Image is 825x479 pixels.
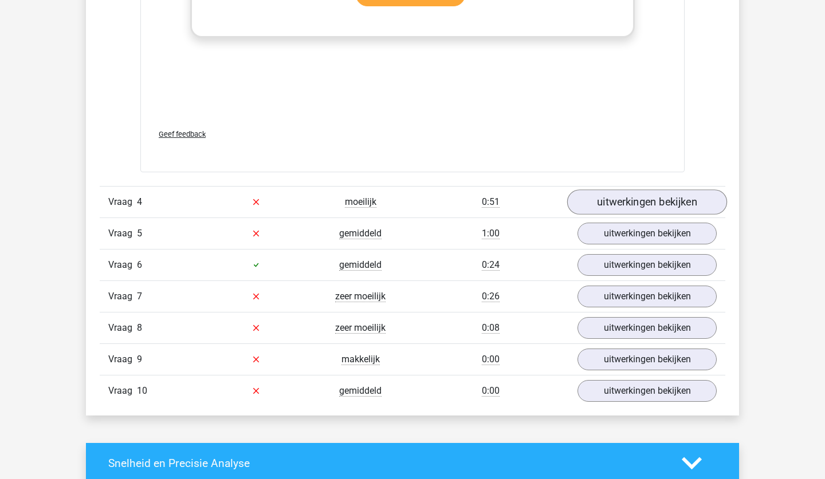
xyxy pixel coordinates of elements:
[108,384,137,398] span: Vraag
[108,227,137,240] span: Vraag
[577,349,717,370] a: uitwerkingen bekijken
[339,228,382,239] span: gemiddeld
[108,457,665,470] h4: Snelheid en Precisie Analyse
[335,322,386,334] span: zeer moeilijk
[482,259,500,271] span: 0:24
[341,354,380,365] span: makkelijk
[577,317,717,339] a: uitwerkingen bekijken
[108,321,137,335] span: Vraag
[577,254,717,276] a: uitwerkingen bekijken
[108,353,137,366] span: Vraag
[577,286,717,307] a: uitwerkingen bekijken
[482,385,500,397] span: 0:00
[137,228,142,239] span: 5
[577,380,717,402] a: uitwerkingen bekijken
[159,130,206,138] span: Geef feedback
[339,259,382,271] span: gemiddeld
[339,385,382,397] span: gemiddeld
[567,189,727,215] a: uitwerkingen bekijken
[137,385,147,396] span: 10
[482,196,500,208] span: 0:51
[137,291,142,302] span: 7
[108,195,137,209] span: Vraag
[108,290,137,303] span: Vraag
[482,291,500,302] span: 0:26
[482,228,500,239] span: 1:00
[108,258,137,272] span: Vraag
[345,196,376,208] span: moeilijk
[137,196,142,207] span: 4
[137,322,142,333] span: 8
[577,223,717,244] a: uitwerkingen bekijken
[482,322,500,334] span: 0:08
[482,354,500,365] span: 0:00
[137,259,142,270] span: 6
[137,354,142,365] span: 9
[335,291,386,302] span: zeer moeilijk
